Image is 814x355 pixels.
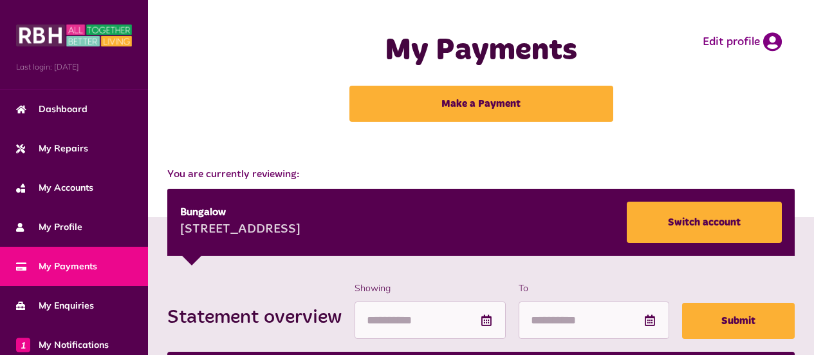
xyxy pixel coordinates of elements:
span: You are currently reviewing: [167,167,795,182]
span: Last login: [DATE] [16,61,132,73]
span: My Accounts [16,181,93,195]
a: Make a Payment [349,86,613,122]
h1: My Payments [328,32,635,70]
span: 1 [16,338,30,352]
a: Edit profile [703,32,782,52]
div: [STREET_ADDRESS] [180,220,301,240]
div: Bungalow [180,205,301,220]
a: Switch account [627,202,782,243]
span: My Payments [16,260,97,273]
span: My Notifications [16,338,109,352]
span: My Enquiries [16,299,94,312]
span: My Repairs [16,142,88,155]
img: MyRBH [16,23,132,48]
span: Dashboard [16,102,88,116]
span: My Profile [16,220,82,234]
